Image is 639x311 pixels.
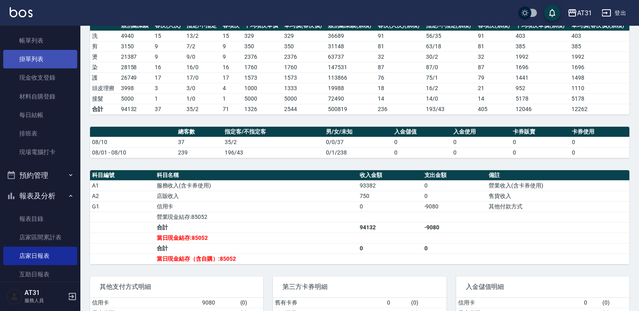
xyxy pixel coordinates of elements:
[326,83,376,93] td: 19988
[155,191,358,201] td: 店販收入
[282,51,326,62] td: 2376
[466,283,620,291] span: 入金儲值明細
[326,104,376,114] td: 500819
[90,170,629,264] table: a dense table
[153,41,185,51] td: 9
[385,298,409,308] td: 0
[184,51,220,62] td: 9 / 0
[155,201,358,212] td: 信用卡
[409,298,446,308] td: ( 0 )
[119,83,153,93] td: 3998
[90,170,155,181] th: 科目編號
[155,212,358,222] td: 營業現金結存:85052
[153,104,185,114] td: 37
[90,72,119,83] td: 護
[564,5,595,21] button: AT31
[90,31,119,41] td: 洗
[90,191,155,201] td: A2
[326,41,376,51] td: 31148
[6,288,23,305] img: Person
[358,191,422,201] td: 750
[3,143,77,161] a: 現場電腦打卡
[514,31,569,41] td: 403
[184,41,220,51] td: 7 / 2
[514,41,569,51] td: 385
[282,62,326,72] td: 1760
[242,62,282,72] td: 1760
[153,72,185,83] td: 17
[273,298,385,308] td: 舊有卡券
[598,6,629,21] button: 登出
[451,127,511,137] th: 入金使用
[223,147,324,158] td: 196/43
[221,31,243,41] td: 15
[451,137,511,147] td: 0
[90,201,155,212] td: G1
[153,93,185,104] td: 1
[487,180,629,191] td: 營業收入(含卡券使用)
[358,201,422,212] td: 0
[3,68,77,87] a: 現金收支登錄
[424,72,476,83] td: 75 / 1
[221,83,243,93] td: 4
[3,87,77,106] a: 材料自購登錄
[90,41,119,51] td: 剪
[282,83,326,93] td: 1333
[200,298,238,308] td: 9080
[392,127,452,137] th: 入金儲值
[324,127,392,137] th: 男/女/未知
[326,72,376,83] td: 113866
[242,72,282,83] td: 1573
[514,62,569,72] td: 1696
[511,147,570,158] td: 0
[422,180,487,191] td: 0
[424,41,476,51] td: 63 / 18
[487,201,629,212] td: 其他付款方式
[221,72,243,83] td: 17
[326,93,376,104] td: 72490
[153,31,185,41] td: 15
[90,180,155,191] td: A1
[511,127,570,137] th: 卡券販賣
[376,41,424,51] td: 81
[424,62,476,72] td: 87 / 0
[376,31,424,41] td: 91
[3,185,77,206] button: 報表及分析
[242,93,282,104] td: 5000
[153,51,185,62] td: 9
[476,31,514,41] td: 91
[3,210,77,228] a: 報表目錄
[119,51,153,62] td: 21387
[514,83,569,93] td: 952
[282,93,326,104] td: 5000
[223,127,324,137] th: 指定客/不指定客
[358,180,422,191] td: 93382
[569,51,629,62] td: 1992
[569,31,629,41] td: 403
[90,62,119,72] td: 染
[153,62,185,72] td: 16
[376,93,424,104] td: 14
[176,137,223,147] td: 37
[476,51,514,62] td: 32
[155,253,358,264] td: 當日現金結存（含自購）:85052
[283,283,436,291] span: 第三方卡券明細
[3,50,77,68] a: 掛單列表
[90,21,629,115] table: a dense table
[221,104,243,114] td: 71
[376,104,424,114] td: 236
[90,93,119,104] td: 接髮
[242,51,282,62] td: 2376
[456,298,582,308] td: 信用卡
[514,104,569,114] td: 12046
[155,243,358,253] td: 合計
[392,147,452,158] td: 0
[422,222,487,233] td: -9080
[569,62,629,72] td: 1696
[242,104,282,114] td: 1326
[242,41,282,51] td: 350
[476,41,514,51] td: 81
[476,104,514,114] td: 405
[155,233,358,243] td: 當日現金結存:85052
[358,170,422,181] th: 收入金額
